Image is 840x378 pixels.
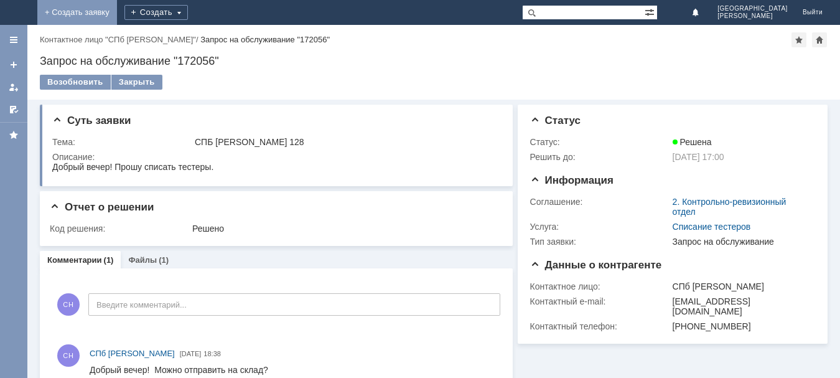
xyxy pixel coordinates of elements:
[104,255,114,265] div: (1)
[530,296,670,306] div: Контактный e-mail:
[52,115,131,126] span: Суть заявки
[50,201,154,213] span: Отчет о решении
[530,174,614,186] span: Информация
[530,222,670,232] div: Услуга:
[192,224,495,234] div: Решено
[530,259,662,271] span: Данные о контрагенте
[195,137,495,147] div: СПБ [PERSON_NAME] 128
[530,281,670,291] div: Контактное лицо:
[180,350,202,357] span: [DATE]
[530,321,670,331] div: Контактный телефон:
[90,347,175,360] a: СПб [PERSON_NAME]
[40,35,200,44] div: /
[159,255,169,265] div: (1)
[124,5,188,20] div: Создать
[673,296,810,316] div: [EMAIL_ADDRESS][DOMAIN_NAME]
[128,255,157,265] a: Файлы
[673,197,786,217] a: 2. Контрольно-ревизионный отдел
[90,349,175,358] span: СПб [PERSON_NAME]
[673,321,810,331] div: [PHONE_NUMBER]
[717,12,788,20] span: [PERSON_NAME]
[47,255,102,265] a: Комментарии
[673,281,810,291] div: СПб [PERSON_NAME]
[530,237,670,247] div: Тип заявки:
[673,237,810,247] div: Запрос на обслуживание
[52,152,498,162] div: Описание:
[673,137,712,147] span: Решена
[812,32,827,47] div: Сделать домашней страницей
[530,197,670,207] div: Соглашение:
[4,77,24,97] a: Мои заявки
[530,152,670,162] div: Решить до:
[530,137,670,147] div: Статус:
[717,5,788,12] span: [GEOGRAPHIC_DATA]
[673,152,724,162] span: [DATE] 17:00
[4,55,24,75] a: Создать заявку
[52,137,192,147] div: Тема:
[57,293,80,316] span: СН
[40,35,196,44] a: Контактное лицо "СПб [PERSON_NAME]"
[50,224,190,234] div: Код решения:
[673,222,751,232] a: Списание тестеров
[4,100,24,120] a: Мои согласования
[530,115,581,126] span: Статус
[40,55,828,67] div: Запрос на обслуживание "172056"
[645,6,657,17] span: Расширенный поиск
[791,32,806,47] div: Добавить в избранное
[200,35,330,44] div: Запрос на обслуживание "172056"
[203,350,221,357] span: 18:38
